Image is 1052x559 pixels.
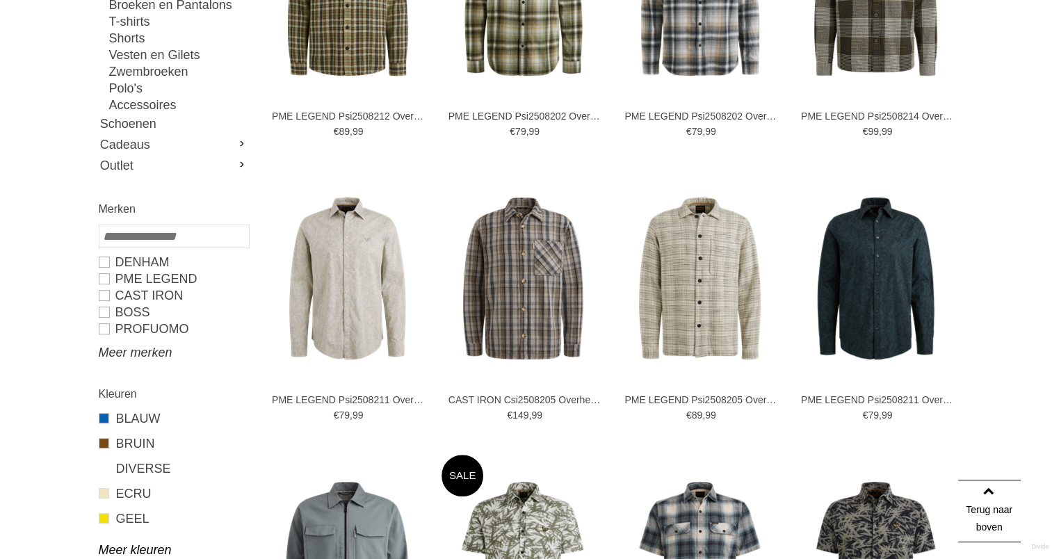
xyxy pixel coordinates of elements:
[353,126,364,137] span: 99
[879,410,882,421] span: ,
[99,435,248,453] a: BRUIN
[528,126,540,137] span: 99
[339,126,350,137] span: 89
[882,410,893,421] span: 99
[99,287,248,304] a: CAST IRON
[794,197,957,360] img: PME LEGEND Psi2508211 Overhemden
[99,485,248,503] a: ECRU
[350,410,353,421] span: ,
[109,97,248,113] a: Accessoires
[334,410,339,421] span: €
[109,47,248,63] a: Vesten en Gilets
[109,63,248,80] a: Zwembroeken
[531,410,542,421] span: 99
[692,410,703,421] span: 89
[448,394,601,406] a: CAST IRON Csi2508205 Overhemden
[350,126,353,137] span: ,
[272,110,425,122] a: PME LEGEND Psi2508212 Overhemden
[624,394,777,406] a: PME LEGEND Psi2508205 Overhemden
[528,410,531,421] span: ,
[618,197,782,360] img: PME LEGEND Psi2508205 Overhemden
[879,126,882,137] span: ,
[109,13,248,30] a: T-shirts
[99,510,248,528] a: GEEL
[99,113,248,134] a: Schoenen
[109,80,248,97] a: Polo's
[705,126,716,137] span: 99
[526,126,529,137] span: ,
[266,197,429,360] img: PME LEGEND Psi2508211 Overhemden
[515,126,526,137] span: 79
[99,385,248,403] h2: Kleuren
[99,254,248,270] a: DENHAM
[868,126,879,137] span: 99
[507,410,512,421] span: €
[99,410,248,428] a: BLAUW
[863,410,868,421] span: €
[353,410,364,421] span: 99
[686,410,692,421] span: €
[339,410,350,421] span: 79
[510,126,515,137] span: €
[99,542,248,558] a: Meer kleuren
[868,410,879,421] span: 79
[801,394,954,406] a: PME LEGEND Psi2508211 Overhemden
[334,126,339,137] span: €
[99,134,248,155] a: Cadeaus
[705,410,716,421] span: 99
[624,110,777,122] a: PME LEGEND Psi2508202 Overhemden
[958,480,1021,542] a: Terug naar boven
[442,197,605,360] img: CAST IRON Csi2508205 Overhemden
[702,126,705,137] span: ,
[448,110,601,122] a: PME LEGEND Psi2508202 Overhemden
[882,126,893,137] span: 99
[109,30,248,47] a: Shorts
[99,270,248,287] a: PME LEGEND
[99,344,248,361] a: Meer merken
[272,394,425,406] a: PME LEGEND Psi2508211 Overhemden
[801,110,954,122] a: PME LEGEND Psi2508214 Overhemden
[863,126,868,137] span: €
[1031,538,1049,556] a: Divide
[99,321,248,337] a: PROFUOMO
[99,304,248,321] a: BOSS
[99,200,248,218] h2: Merken
[512,410,528,421] span: 149
[99,155,248,176] a: Outlet
[686,126,692,137] span: €
[692,126,703,137] span: 79
[702,410,705,421] span: ,
[99,460,248,478] a: DIVERSE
